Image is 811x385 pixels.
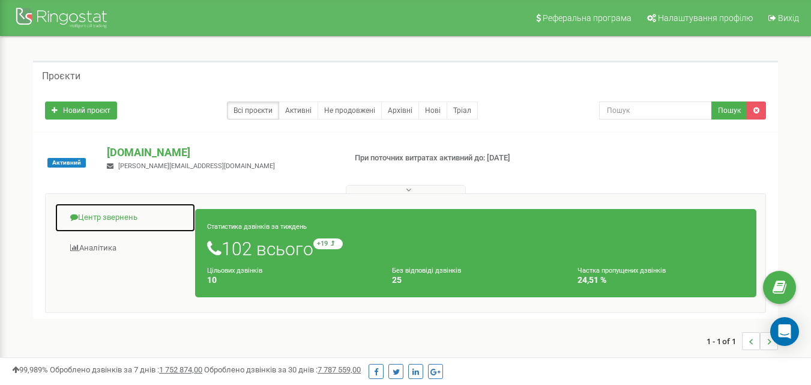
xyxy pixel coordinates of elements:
small: Статистика дзвінків за тиждень [207,223,307,231]
small: +19 [313,238,343,249]
a: Всі проєкти [227,102,279,120]
span: 1 - 1 of 1 [707,332,742,350]
a: Тріал [447,102,478,120]
u: 1 752 874,00 [159,365,202,374]
a: Центр звернень [55,203,196,232]
nav: ... [707,320,778,362]
div: Open Intercom Messenger [770,317,799,346]
input: Пошук [599,102,712,120]
a: Аналiтика [55,234,196,263]
a: Нові [418,102,447,120]
span: Налаштування профілю [658,13,753,23]
h4: 25 [392,276,559,285]
u: 7 787 559,00 [318,365,361,374]
h4: 24,51 % [577,276,744,285]
span: Оброблено дзвінків за 30 днів : [204,365,361,374]
span: 99,989% [12,365,48,374]
button: Пошук [711,102,747,120]
p: При поточних витратах активний до: [DATE] [355,153,522,164]
a: Новий проєкт [45,102,117,120]
span: [PERSON_NAME][EMAIL_ADDRESS][DOMAIN_NAME] [118,162,275,170]
span: Реферальна програма [543,13,632,23]
p: [DOMAIN_NAME] [107,145,335,160]
small: Цільових дзвінків [207,267,262,274]
small: Без відповіді дзвінків [392,267,461,274]
span: Оброблено дзвінків за 7 днів : [50,365,202,374]
h5: Проєкти [42,71,80,82]
a: Активні [279,102,318,120]
h4: 10 [207,276,374,285]
span: Вихід [778,13,799,23]
small: Частка пропущених дзвінків [577,267,666,274]
a: Не продовжені [318,102,382,120]
span: Активний [47,158,86,168]
h1: 102 всього [207,238,744,259]
a: Архівні [381,102,419,120]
